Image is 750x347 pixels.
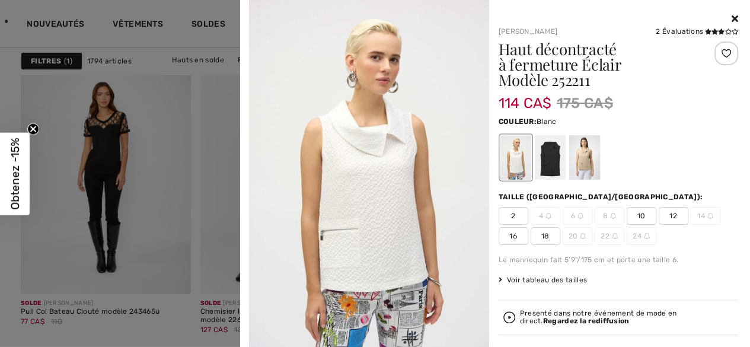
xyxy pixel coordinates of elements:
[27,8,50,19] span: Aide
[499,192,706,202] div: Taille ([GEOGRAPHIC_DATA]/[GEOGRAPHIC_DATA]):
[499,275,588,285] span: Voir tableau des tailles
[531,227,560,245] span: 18
[610,213,616,219] img: ring-m.svg
[8,138,22,209] span: Obtenez -15%
[612,233,618,239] img: ring-m.svg
[531,207,560,225] span: 4
[27,123,39,135] button: Close teaser
[595,227,624,245] span: 22
[563,227,592,245] span: 20
[577,213,583,219] img: ring-m.svg
[499,207,528,225] span: 2
[580,233,586,239] img: ring-m.svg
[659,207,688,225] span: 12
[557,93,613,114] span: 175 CA$
[499,254,739,265] div: Le mannequin fait 5'9"/175 cm et porte une taille 6.
[500,135,531,180] div: Blanc
[499,83,552,112] span: 114 CA$
[707,213,713,219] img: ring-m.svg
[656,26,738,37] div: 2 Évaluations
[499,27,558,36] a: [PERSON_NAME]
[563,207,592,225] span: 6
[499,117,537,126] span: Couleur:
[644,233,650,239] img: ring-m.svg
[543,317,630,325] strong: Regardez la rediffusion
[627,207,656,225] span: 10
[503,311,515,323] img: Regardez la rediffusion
[534,135,565,180] div: Noir
[499,42,698,88] h1: Haut décontracté à fermeture Éclair Modèle 252211
[691,207,720,225] span: 14
[499,227,528,245] span: 16
[537,117,557,126] span: Blanc
[569,135,599,180] div: Parchment
[627,227,656,245] span: 24
[545,213,551,219] img: ring-m.svg
[520,310,734,325] div: Presenté dans notre événement de mode en direct.
[595,207,624,225] span: 8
